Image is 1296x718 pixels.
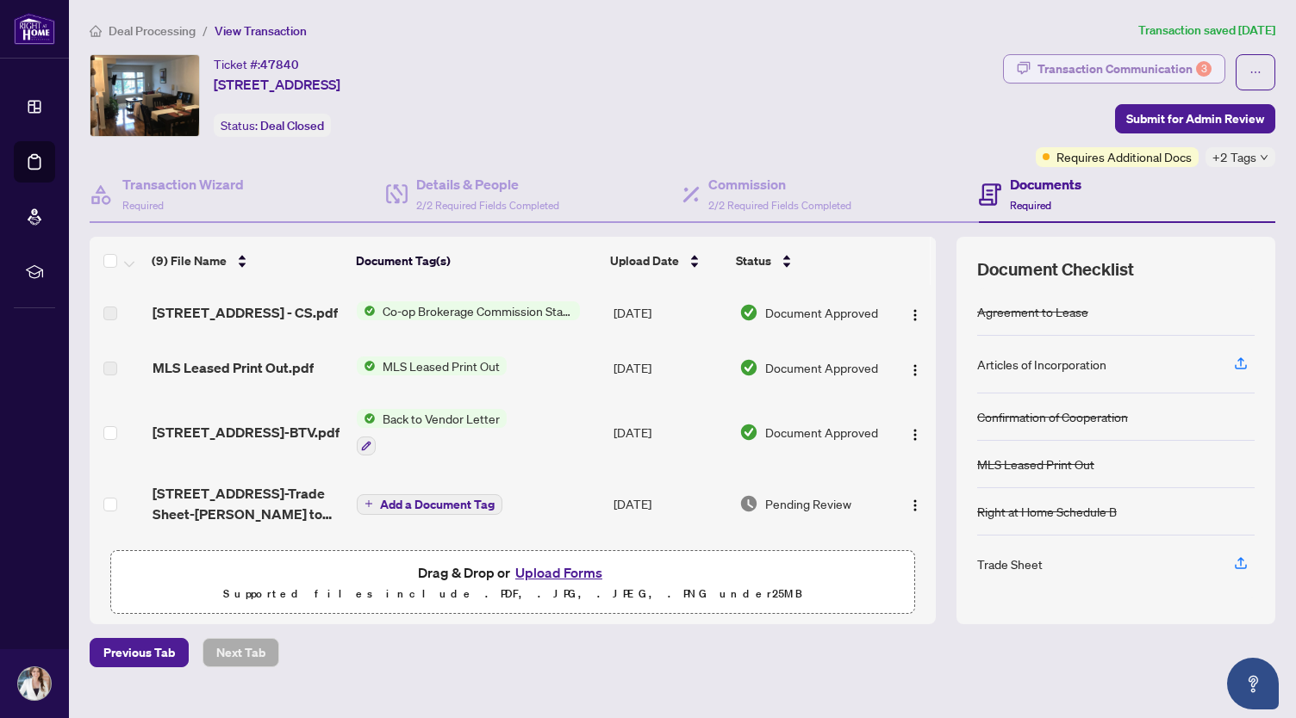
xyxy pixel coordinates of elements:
button: Open asap [1227,658,1279,709]
img: IMG-W12271983_1.jpg [90,55,199,136]
button: Logo [901,354,929,381]
td: [DATE] [607,395,733,469]
button: Status IconCo-op Brokerage Commission Statement [357,301,580,320]
span: (9) File Name [152,251,227,270]
img: Logo [908,428,922,442]
button: Submit for Admin Review [1115,104,1275,133]
span: MLS Leased Print Out [376,356,507,375]
button: Upload Forms [510,561,607,584]
span: Back to Vendor Letter [376,409,507,428]
span: ellipsis [1249,66,1262,78]
div: Right at Home Schedule B [977,502,1117,521]
p: Supported files include .PDF, .JPG, .JPEG, .PNG under 25 MB [121,584,904,604]
span: MLS Leased Print Out.pdf [153,357,314,378]
img: Logo [908,308,922,322]
h4: Commission [708,174,851,195]
span: Document Checklist [977,257,1134,282]
span: Pending Review [765,494,851,513]
div: MLS Leased Print Out [977,455,1094,474]
img: Document Status [739,423,758,442]
td: [DATE] [607,340,733,395]
div: 3 [1196,61,1212,77]
button: Status IconMLS Leased Print Out [357,356,507,375]
span: Required [122,199,164,212]
button: Add a Document Tag [357,494,502,515]
th: Document Tag(s) [349,237,603,285]
img: Document Status [739,358,758,377]
img: Logo [908,363,922,377]
div: Transaction Communication [1037,55,1212,83]
span: down [1260,153,1268,162]
span: Drag & Drop orUpload FormsSupported files include .PDF, .JPG, .JPEG, .PNG under25MB [111,551,914,615]
img: Status Icon [357,356,376,375]
span: Drag & Drop or [418,561,607,584]
span: 2/2 Required Fields Completed [708,199,851,212]
span: +2 Tags [1212,147,1256,167]
span: Previous Tab [103,639,175,666]
span: Upload Date [610,251,679,270]
img: logo [14,13,55,45]
div: Trade Sheet [977,554,1043,573]
div: Confirmation of Cooperation [977,407,1128,426]
img: Document Status [739,494,758,513]
span: Requires Additional Docs [1056,147,1192,166]
div: Ticket #: [214,54,299,74]
span: Document Approved [765,358,878,377]
h4: Details & People [416,174,559,195]
span: plus [364,499,373,508]
button: Status IconBack to Vendor Letter [357,409,507,455]
span: [STREET_ADDRESS] - CS.pdf [153,302,338,323]
span: Status [736,251,771,270]
td: [DATE] [607,285,733,340]
span: 2/2 Required Fields Completed [416,199,559,212]
button: Transaction Communication3 [1003,54,1225,84]
article: Transaction saved [DATE] [1138,21,1275,40]
img: Status Icon [357,301,376,320]
button: Logo [901,490,929,517]
img: Document Status [739,303,758,322]
span: [STREET_ADDRESS]-Trade Sheet-[PERSON_NAME] to Review.pdf [153,483,344,524]
div: Agreement to Lease [977,302,1088,321]
h4: Transaction Wizard [122,174,244,195]
img: Logo [908,498,922,512]
span: Deal Processing [109,23,196,39]
span: home [90,25,102,37]
span: Document Approved [765,303,878,322]
img: Profile Icon [18,667,51,700]
th: (9) File Name [145,237,348,285]
button: Previous Tab [90,638,189,667]
li: / [202,21,208,40]
span: 47840 [260,57,299,72]
span: View Transaction [215,23,307,39]
span: Deal Closed [260,118,324,133]
td: [DATE] [607,538,733,612]
button: Logo [901,299,929,326]
span: Submit for Admin Review [1126,105,1264,133]
div: Status: [214,114,331,137]
th: Upload Date [603,237,729,285]
span: Document Approved [765,423,878,442]
span: [STREET_ADDRESS]-BTV.pdf [153,422,340,443]
img: Status Icon [357,409,376,428]
button: Logo [901,418,929,446]
span: Required [1010,199,1051,212]
span: Add a Document Tag [380,498,495,511]
span: [STREET_ADDRESS] [214,74,340,95]
span: Co-op Brokerage Commission Statement [376,301,580,320]
td: [DATE] [607,469,733,538]
button: Add a Document Tag [357,492,502,515]
th: Status [729,237,887,285]
h4: Documents [1010,174,1081,195]
button: Next Tab [202,638,279,667]
div: Articles of Incorporation [977,355,1106,374]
